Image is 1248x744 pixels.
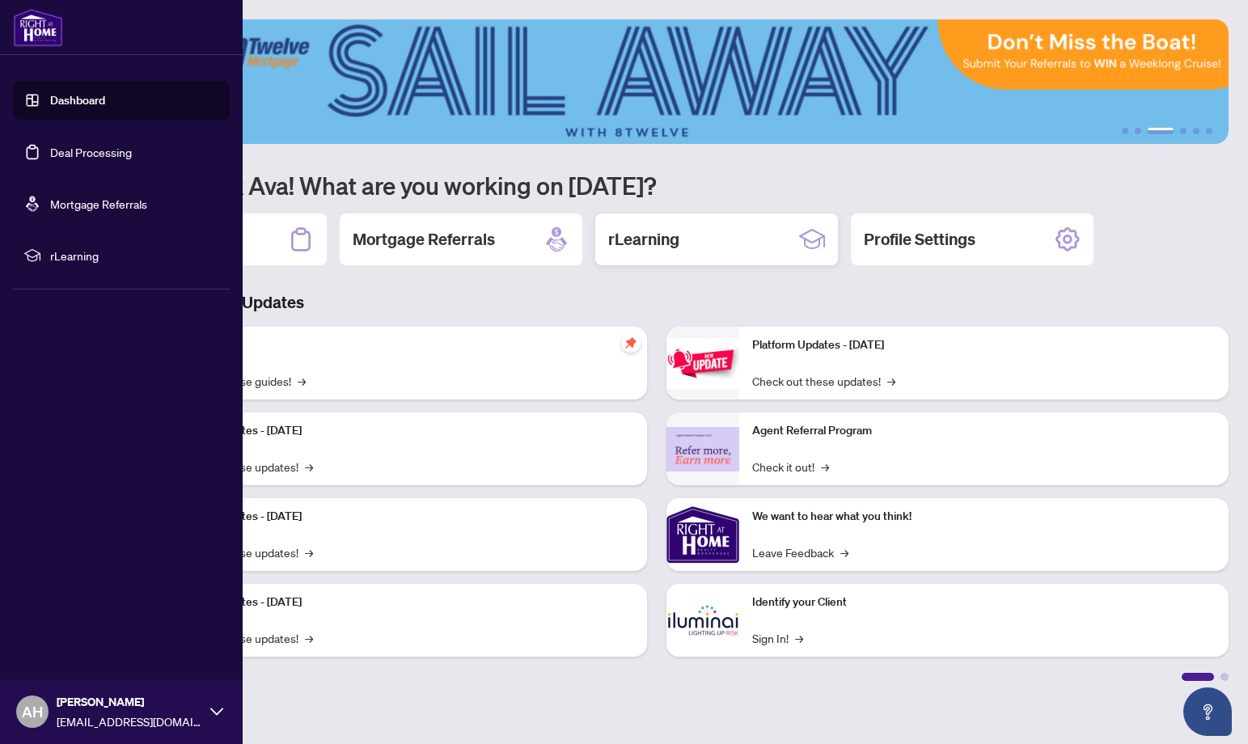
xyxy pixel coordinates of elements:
[666,498,739,571] img: We want to hear what you think!
[305,543,313,561] span: →
[50,93,105,108] a: Dashboard
[353,228,495,251] h2: Mortgage Referrals
[84,19,1229,144] img: Slide 2
[305,629,313,647] span: →
[50,145,132,159] a: Deal Processing
[13,8,63,47] img: logo
[170,594,634,611] p: Platform Updates - [DATE]
[170,422,634,440] p: Platform Updates - [DATE]
[1180,128,1187,134] button: 4
[57,693,202,711] span: [PERSON_NAME]
[84,170,1229,201] h1: Welcome back Ava! What are you working on [DATE]?
[752,372,895,390] a: Check out these updates!→
[840,543,848,561] span: →
[298,372,306,390] span: →
[22,700,43,723] span: AH
[752,458,829,476] a: Check it out!→
[887,372,895,390] span: →
[1206,128,1212,134] button: 6
[1135,128,1141,134] button: 2
[50,197,147,211] a: Mortgage Referrals
[1193,128,1199,134] button: 5
[864,228,975,251] h2: Profile Settings
[170,508,634,526] p: Platform Updates - [DATE]
[752,629,803,647] a: Sign In!→
[608,228,679,251] h2: rLearning
[795,629,803,647] span: →
[752,543,848,561] a: Leave Feedback→
[821,458,829,476] span: →
[752,508,1216,526] p: We want to hear what you think!
[752,422,1216,440] p: Agent Referral Program
[1148,128,1174,134] button: 3
[50,247,218,264] span: rLearning
[170,336,634,354] p: Self-Help
[84,291,1229,314] h3: Brokerage & Industry Updates
[1122,128,1128,134] button: 1
[752,594,1216,611] p: Identify your Client
[621,333,641,353] span: pushpin
[305,458,313,476] span: →
[752,336,1216,354] p: Platform Updates - [DATE]
[666,427,739,471] img: Agent Referral Program
[666,584,739,657] img: Identify your Client
[666,338,739,389] img: Platform Updates - June 23, 2025
[1183,687,1232,736] button: Open asap
[57,712,202,730] span: [EMAIL_ADDRESS][DOMAIN_NAME]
